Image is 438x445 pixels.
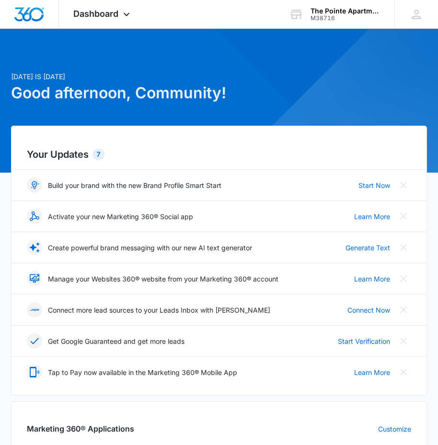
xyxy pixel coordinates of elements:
p: Get Google Guaranteed and get more leads [48,336,184,346]
div: 7 [92,149,104,160]
button: Close [396,271,411,286]
p: Manage your Websites 360® website from your Marketing 360® account [48,274,278,284]
h2: Your Updates [27,147,411,162]
p: Create powerful brand messaging with our new AI text generator [48,243,252,253]
button: Close [396,333,411,349]
button: Close [396,302,411,317]
p: Build your brand with the new Brand Profile Smart Start [48,180,221,190]
a: Start Verification [338,336,390,346]
a: Learn More [354,367,390,377]
div: account id [311,15,380,22]
span: Dashboard [73,9,118,19]
h2: Marketing 360® Applications [27,423,134,434]
a: Learn More [354,274,390,284]
p: Tap to Pay now available in the Marketing 360® Mobile App [48,367,237,377]
a: Generate Text [346,243,390,253]
button: Close [396,240,411,255]
h1: Good afternoon, Community! [11,82,427,105]
a: Learn More [354,211,390,222]
a: Start Now [358,180,390,190]
button: Close [396,177,411,193]
p: Activate your new Marketing 360® Social app [48,211,193,222]
button: Close [396,364,411,380]
a: Customize [378,424,411,434]
button: Close [396,209,411,224]
p: Connect more lead sources to your Leads Inbox with [PERSON_NAME] [48,305,270,315]
a: Connect Now [347,305,390,315]
div: account name [311,7,380,15]
p: [DATE] is [DATE] [11,71,427,82]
